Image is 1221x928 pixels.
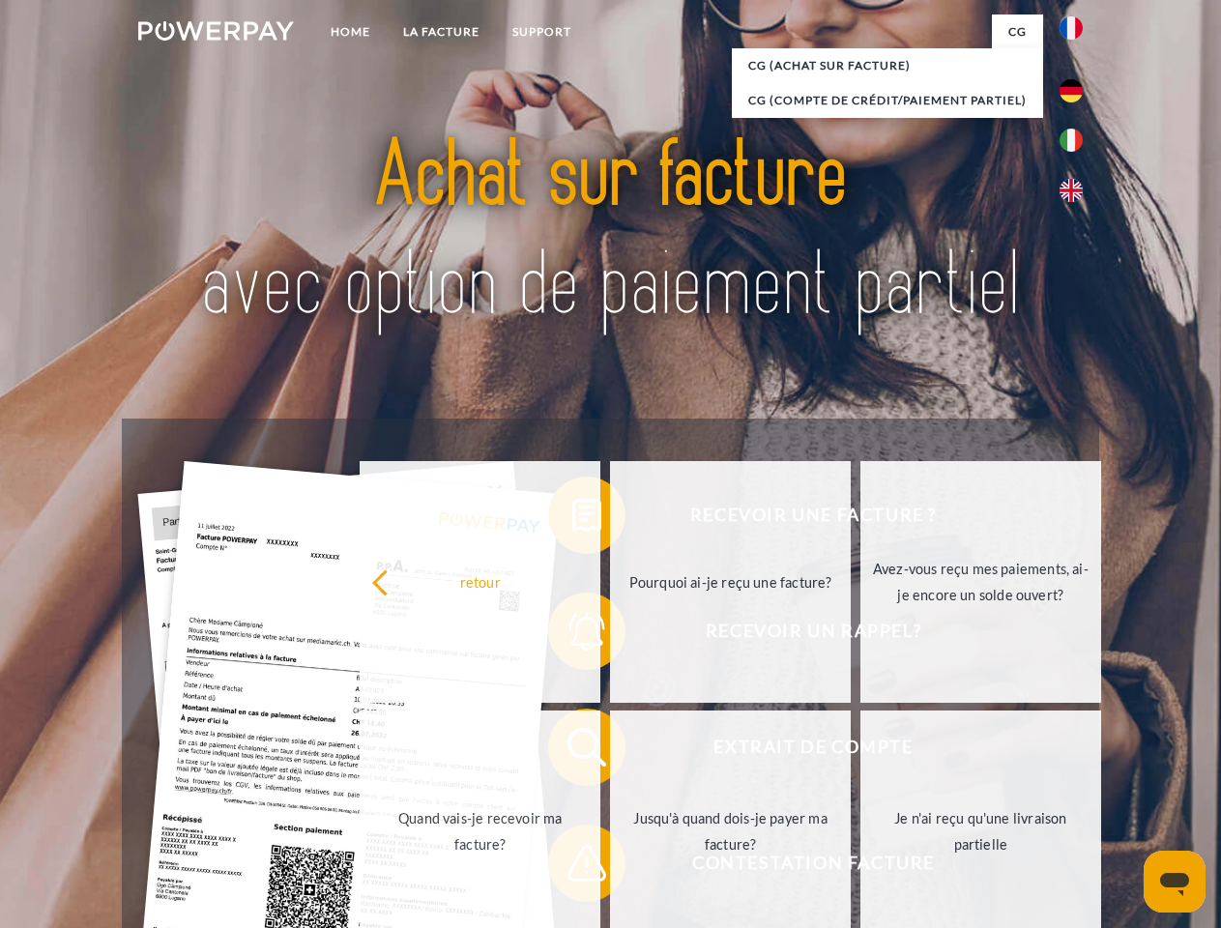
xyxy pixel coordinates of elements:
a: CG (Compte de crédit/paiement partiel) [732,83,1043,118]
img: de [1060,79,1083,102]
img: logo-powerpay-white.svg [138,21,294,41]
div: Jusqu'à quand dois-je payer ma facture? [622,805,839,857]
img: it [1060,129,1083,152]
a: LA FACTURE [387,14,496,49]
img: en [1060,179,1083,202]
a: CG [992,14,1043,49]
a: CG (achat sur facture) [732,48,1043,83]
a: Home [314,14,387,49]
div: Je n'ai reçu qu'une livraison partielle [872,805,1090,857]
iframe: Bouton de lancement de la fenêtre de messagerie [1144,851,1206,913]
div: Pourquoi ai-je reçu une facture? [622,568,839,594]
a: Support [496,14,588,49]
div: Quand vais-je recevoir ma facture? [371,805,589,857]
div: retour [371,568,589,594]
a: Avez-vous reçu mes paiements, ai-je encore un solde ouvert? [860,461,1101,703]
img: title-powerpay_fr.svg [185,93,1036,370]
div: Avez-vous reçu mes paiements, ai-je encore un solde ouvert? [872,556,1090,608]
img: fr [1060,16,1083,40]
